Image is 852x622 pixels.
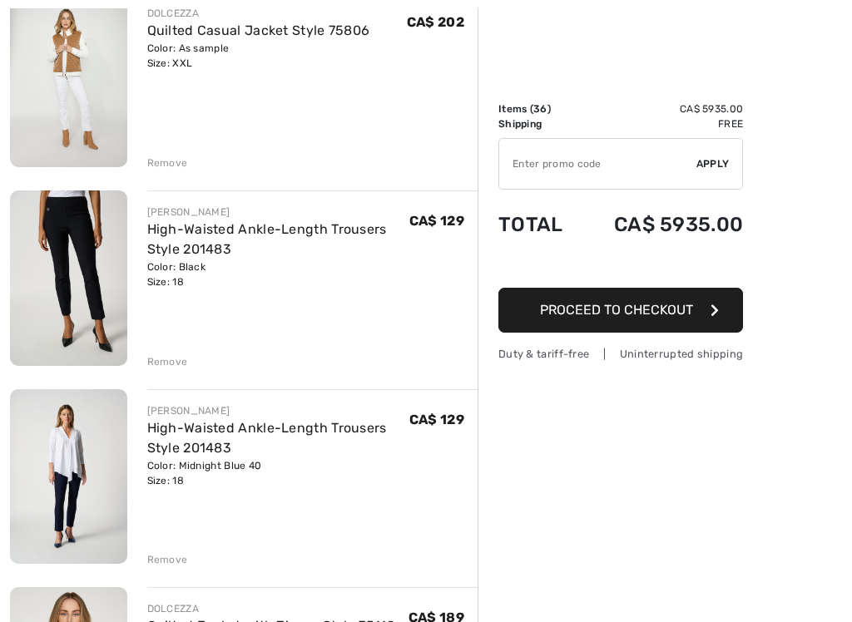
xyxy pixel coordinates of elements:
[498,253,743,282] iframe: PayPal-paypal
[10,190,127,366] img: High-Waisted Ankle-Length Trousers Style 201483
[498,101,580,116] td: Items ( )
[147,41,370,71] div: Color: As sample Size: XXL
[147,259,409,289] div: Color: Black Size: 18
[147,205,409,220] div: [PERSON_NAME]
[147,6,370,21] div: DOLCEZZA
[498,196,580,253] td: Total
[147,601,394,616] div: DOLCEZZA
[498,116,580,131] td: Shipping
[580,116,743,131] td: Free
[147,22,370,38] a: Quilted Casual Jacket Style 75806
[407,14,464,30] span: CA$ 202
[147,403,409,418] div: [PERSON_NAME]
[499,139,696,189] input: Promo code
[147,458,409,488] div: Color: Midnight Blue 40 Size: 18
[147,420,387,456] a: High-Waisted Ankle-Length Trousers Style 201483
[10,389,127,565] img: High-Waisted Ankle-Length Trousers Style 201483
[147,221,387,257] a: High-Waisted Ankle-Length Trousers Style 201483
[580,196,743,253] td: CA$ 5935.00
[409,213,464,229] span: CA$ 129
[696,156,730,171] span: Apply
[498,346,743,362] div: Duty & tariff-free | Uninterrupted shipping
[540,302,693,318] span: Proceed to Checkout
[580,101,743,116] td: CA$ 5935.00
[147,155,188,170] div: Remove
[409,412,464,427] span: CA$ 129
[147,552,188,567] div: Remove
[533,103,547,115] span: 36
[498,288,743,333] button: Proceed to Checkout
[147,354,188,369] div: Remove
